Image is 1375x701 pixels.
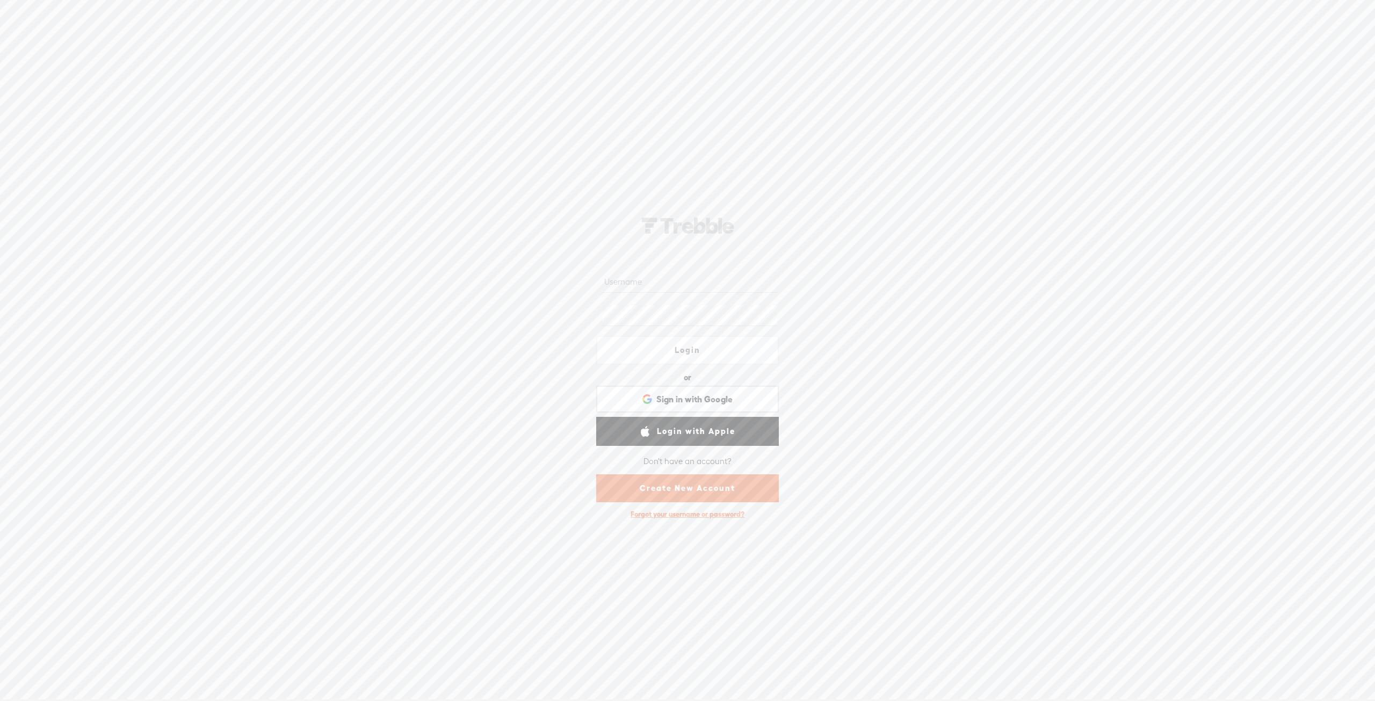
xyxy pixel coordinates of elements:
[596,336,779,365] a: Login
[596,386,779,413] div: Sign in with Google
[656,394,733,405] span: Sign in with Google
[596,417,779,446] a: Login with Apple
[596,474,779,502] a: Create New Account
[684,369,691,386] div: or
[602,272,777,293] input: Username
[643,450,732,472] div: Don't have an account?
[625,504,750,524] div: Forgot your username or password?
